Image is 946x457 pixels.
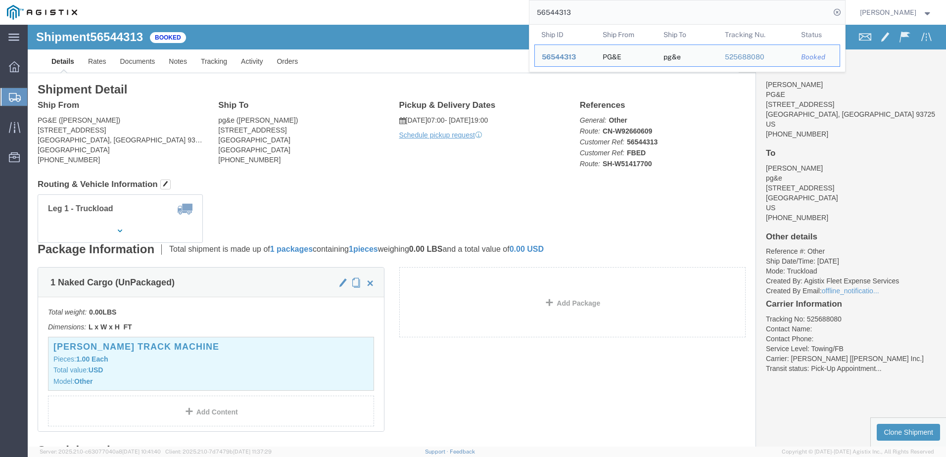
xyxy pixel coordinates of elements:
[529,0,830,24] input: Search for shipment number, reference number
[595,25,657,45] th: Ship From
[450,449,475,455] a: Feedback
[165,449,272,455] span: Client: 2025.21.0-7d7479b
[859,6,933,18] button: [PERSON_NAME]
[40,449,161,455] span: Server: 2025.21.0-c63077040a8
[602,45,621,66] div: PG&E
[717,25,794,45] th: Tracking Nu.
[7,5,77,20] img: logo
[657,25,718,45] th: Ship To
[28,25,946,447] iframe: FS Legacy Container
[724,52,787,62] div: 525688080
[794,25,840,45] th: Status
[534,25,596,45] th: Ship ID
[233,449,272,455] span: [DATE] 11:37:29
[542,52,589,62] div: 56544313
[663,45,681,66] div: pg&e
[425,449,450,455] a: Support
[860,7,916,18] span: Deni Smith
[534,25,845,72] table: Search Results
[542,53,576,61] span: 56544313
[801,52,833,62] div: Booked
[122,449,161,455] span: [DATE] 10:41:40
[782,448,934,456] span: Copyright © [DATE]-[DATE] Agistix Inc., All Rights Reserved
